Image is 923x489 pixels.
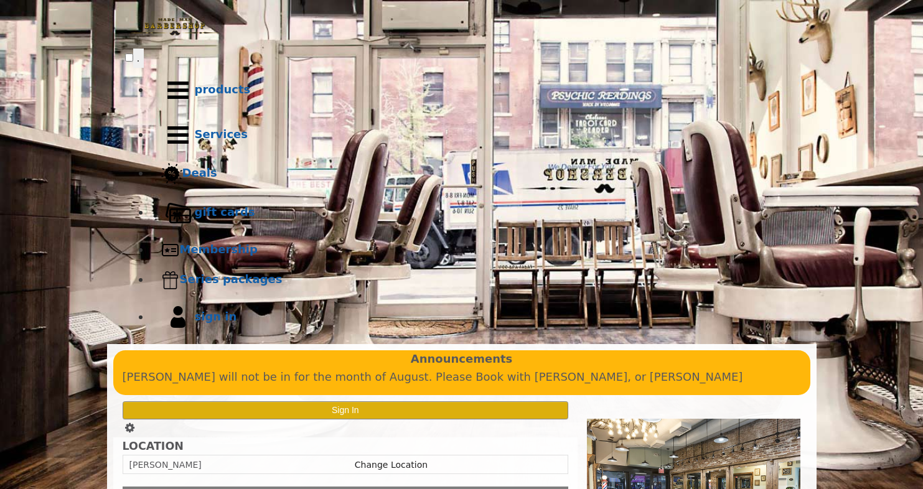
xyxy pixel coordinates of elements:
img: Gift cards [161,196,195,230]
img: Series packages [161,271,180,289]
b: sign in [195,310,237,323]
b: LOCATION [123,440,184,452]
img: Deals [161,163,182,185]
button: Sign In [123,401,569,419]
img: Services [161,118,195,152]
img: sign in [161,300,195,334]
b: Series packages [180,272,283,286]
img: Products [161,73,195,107]
p: [PERSON_NAME] will not be in for the month of August. Please Book with [PERSON_NAME], or [PERSON_... [123,368,801,386]
a: MembershipMembership [150,235,799,265]
b: Membership [180,243,258,256]
span: [PERSON_NAME] [129,460,202,470]
a: ServicesServices [150,113,799,157]
a: Gift cardsgift cards [150,190,799,235]
b: products [195,83,251,96]
a: Series packagesSeries packages [150,265,799,295]
b: Services [195,128,248,141]
input: menu toggle [125,54,133,62]
button: menu toggle [133,49,144,68]
img: Membership [161,241,180,259]
b: Deals [182,166,217,179]
span: . [137,52,140,64]
a: sign insign in [150,295,799,340]
b: Announcements [411,350,513,368]
b: gift cards [195,205,255,218]
a: DealsDeals [150,157,799,190]
a: Productsproducts [150,68,799,113]
a: Change Location [355,460,428,470]
img: Made Man Barbershop logo [125,7,225,47]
